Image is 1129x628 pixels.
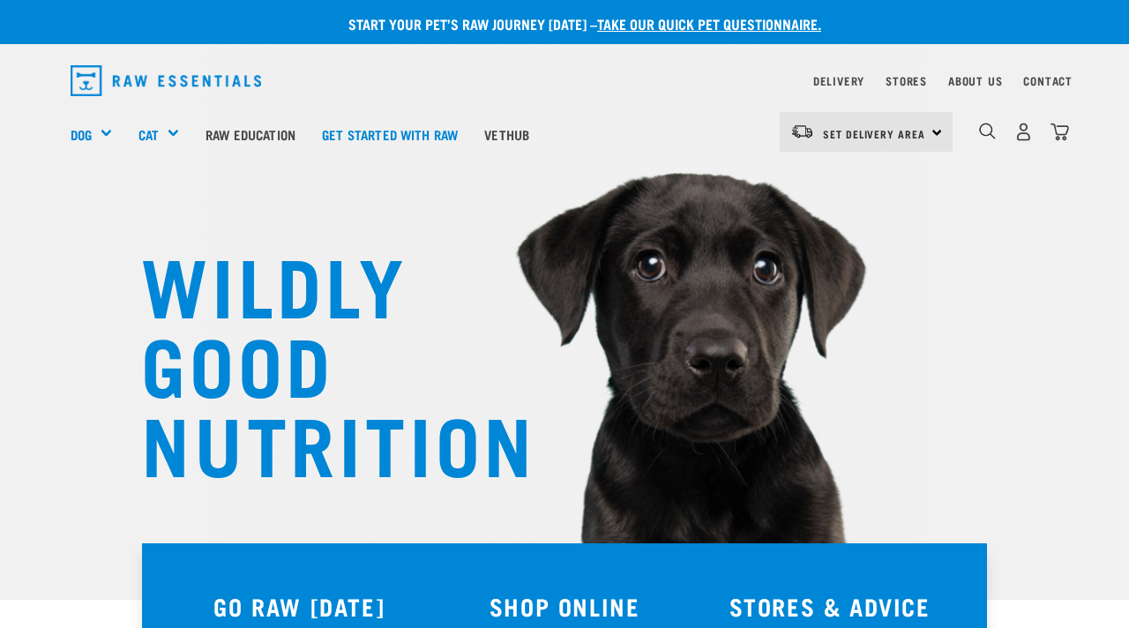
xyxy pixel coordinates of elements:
[823,131,925,137] span: Set Delivery Area
[948,78,1002,84] a: About Us
[443,593,687,620] h3: SHOP ONLINE
[71,65,261,96] img: Raw Essentials Logo
[597,19,821,27] a: take our quick pet questionnaire.
[979,123,996,139] img: home-icon-1@2x.png
[790,123,814,139] img: van-moving.png
[707,593,952,620] h3: STORES & ADVICE
[71,124,92,145] a: Dog
[1023,78,1073,84] a: Contact
[56,58,1073,103] nav: dropdown navigation
[138,124,159,145] a: Cat
[309,99,471,169] a: Get started with Raw
[886,78,927,84] a: Stores
[471,99,542,169] a: Vethub
[813,78,864,84] a: Delivery
[1014,123,1033,141] img: user.png
[141,243,494,481] h1: WILDLY GOOD NUTRITION
[192,99,309,169] a: Raw Education
[1050,123,1069,141] img: home-icon@2x.png
[177,593,422,620] h3: GO RAW [DATE]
